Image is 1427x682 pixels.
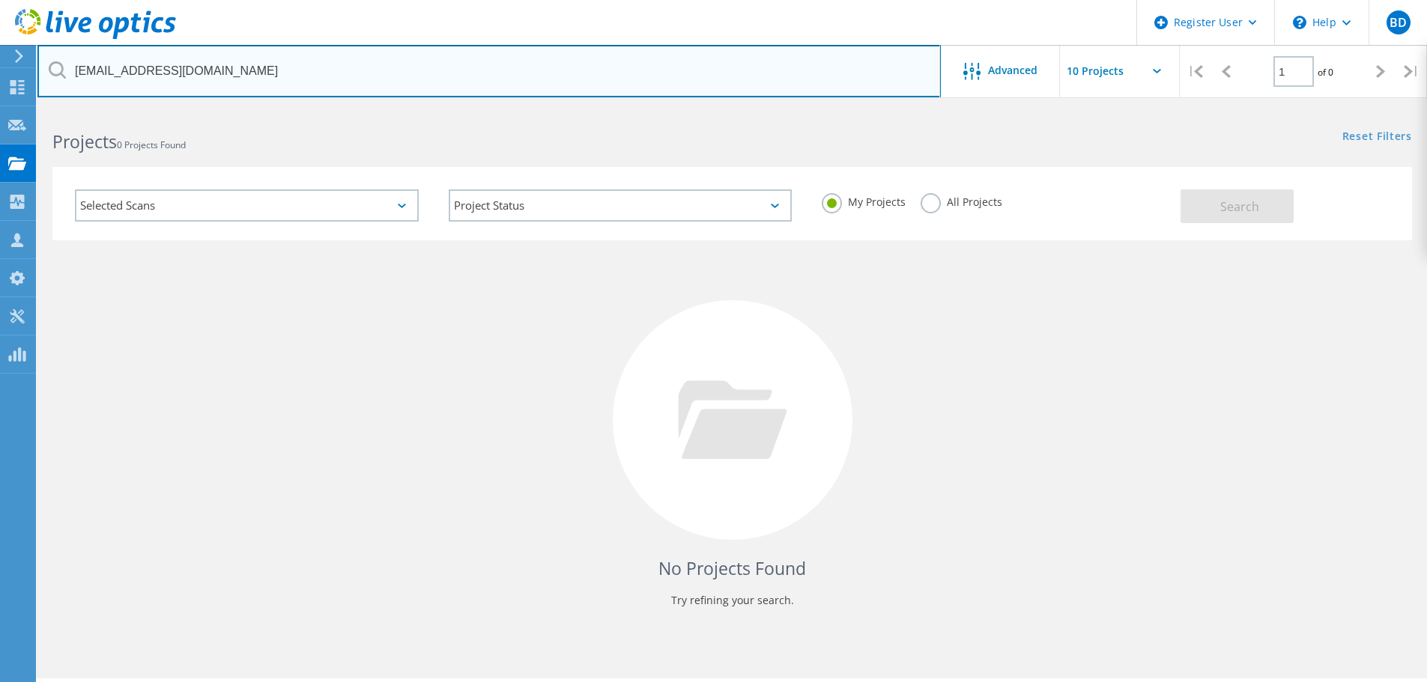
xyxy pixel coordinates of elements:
div: Project Status [449,189,793,222]
b: Projects [52,130,117,153]
span: Advanced [988,65,1037,76]
span: of 0 [1318,66,1333,79]
label: All Projects [921,193,1002,207]
a: Reset Filters [1342,131,1412,144]
span: BD [1390,16,1407,28]
h4: No Projects Found [67,556,1397,581]
span: 0 Projects Found [117,138,186,151]
button: Search [1181,189,1294,223]
div: Selected Scans [75,189,419,222]
input: Search projects by name, owner, ID, company, etc [37,45,941,97]
p: Try refining your search. [67,588,1397,612]
div: | [1396,45,1427,98]
a: Live Optics Dashboard [15,31,176,42]
svg: \n [1293,16,1306,29]
div: | [1180,45,1211,98]
span: Search [1220,198,1259,215]
label: My Projects [822,193,906,207]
